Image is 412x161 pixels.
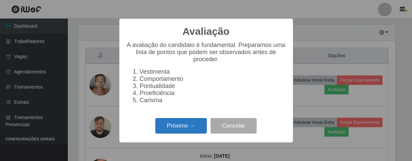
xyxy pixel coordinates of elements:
[211,118,257,134] button: Cancelar
[140,75,286,83] li: Comportamento
[140,97,286,104] li: Carisma
[126,42,286,63] p: A avaliação do candidato é fundamental. Preparamos uma lista de pontos que podem ser observados a...
[140,68,286,75] li: Vestimenta
[140,90,286,97] li: Proeficiência
[155,118,207,134] button: Próximo →
[182,25,230,38] h2: Avaliação
[140,83,286,90] li: Pontualidade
